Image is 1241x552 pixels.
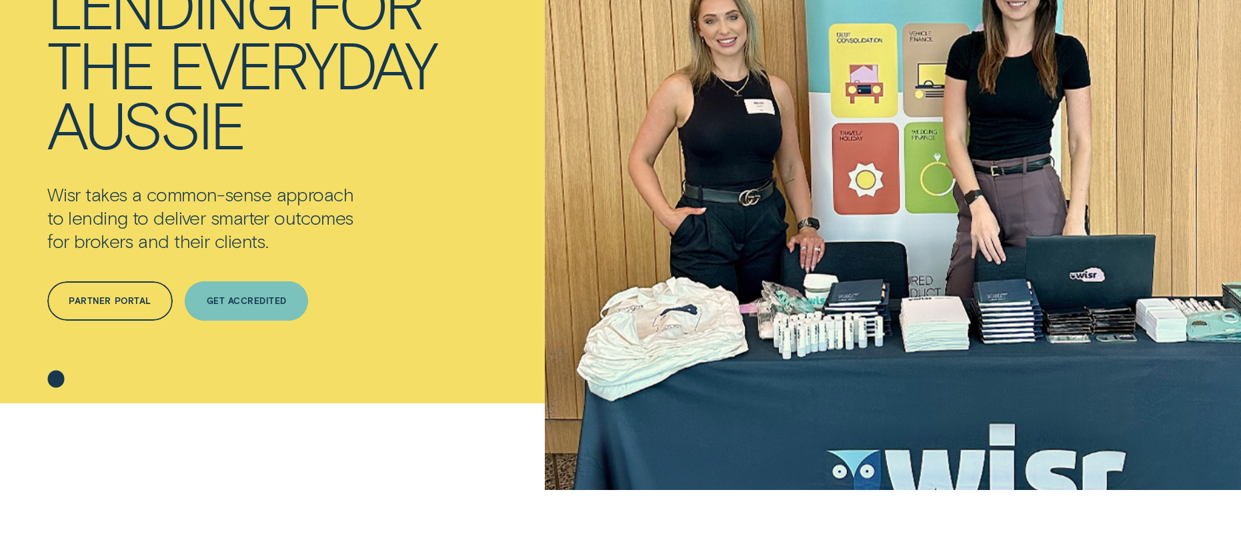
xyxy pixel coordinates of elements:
[169,34,436,94] div: everyday
[47,183,421,253] p: Wisr takes a common-sense approach to lending to deliver smarter outcomes for brokers and their c...
[207,297,287,305] div: Get Accredited
[185,281,308,320] a: Get Accredited
[47,281,173,320] a: Partner Portal
[47,34,153,94] div: the
[47,94,244,154] div: Aussie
